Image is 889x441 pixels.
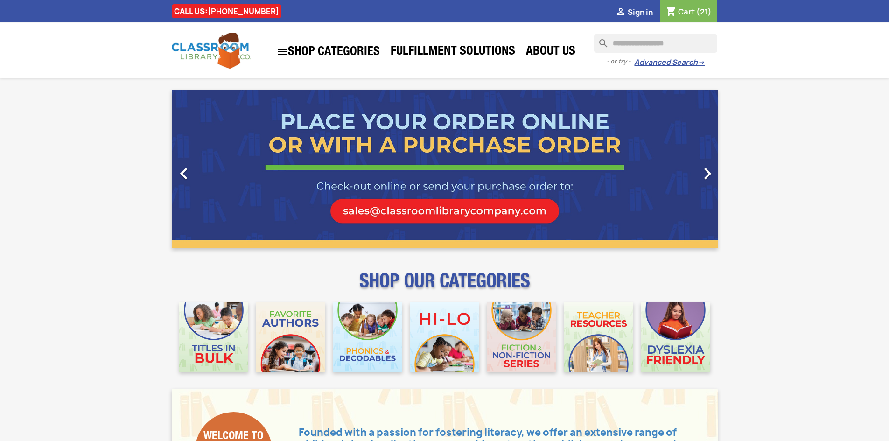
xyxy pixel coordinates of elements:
[179,302,249,372] img: CLC_Bulk_Mobile.jpg
[628,7,653,17] span: Sign in
[487,302,556,372] img: CLC_Fiction_Nonfiction_Mobile.jpg
[665,7,677,18] i: shopping_cart
[277,46,288,57] i: 
[564,302,633,372] img: CLC_Teacher_Resources_Mobile.jpg
[665,7,712,17] a: Shopping cart link containing 21 product(s)
[698,58,705,67] span: →
[386,43,520,62] a: Fulfillment Solutions
[696,162,719,185] i: 
[172,33,251,69] img: Classroom Library Company
[636,90,718,248] a: Next
[172,90,254,248] a: Previous
[333,302,402,372] img: CLC_Phonics_And_Decodables_Mobile.jpg
[410,302,479,372] img: CLC_HiLo_Mobile.jpg
[641,302,710,372] img: CLC_Dyslexia_Mobile.jpg
[594,34,717,53] input: Search
[607,57,634,66] span: - or try -
[634,58,705,67] a: Advanced Search→
[696,7,712,17] span: (21)
[615,7,653,17] a:  Sign in
[172,278,718,295] p: SHOP OUR CATEGORIES
[208,6,279,16] a: [PHONE_NUMBER]
[256,302,325,372] img: CLC_Favorite_Authors_Mobile.jpg
[594,34,605,45] i: search
[172,162,196,185] i: 
[678,7,695,17] span: Cart
[172,90,718,248] ul: Carousel container
[521,43,580,62] a: About Us
[272,42,385,62] a: SHOP CATEGORIES
[615,7,626,18] i: 
[172,4,281,18] div: CALL US:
